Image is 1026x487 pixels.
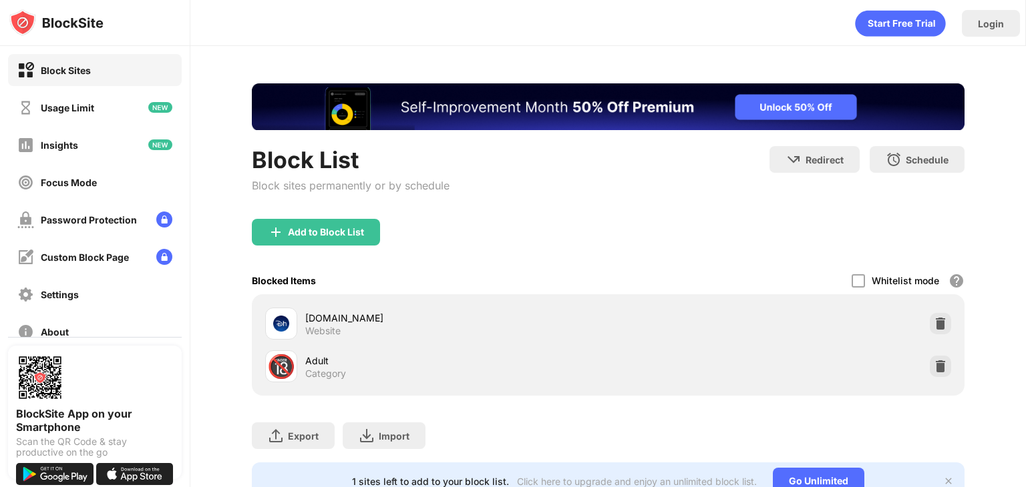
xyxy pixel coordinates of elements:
div: Password Protection [41,214,137,225]
div: Block Sites [41,65,91,76]
div: Insights [41,139,78,151]
div: Scan the QR Code & stay productive on the go [16,436,174,458]
div: Blocked Items [252,275,316,286]
div: 🔞 [267,353,295,380]
img: settings-off.svg [17,286,34,303]
div: Focus Mode [41,177,97,188]
div: BlockSite App on your Smartphone [16,407,174,434]
img: customize-block-page-off.svg [17,249,34,266]
div: 1 sites left to add to your block list. [352,476,509,487]
div: About [41,326,69,338]
div: Custom Block Page [41,252,129,263]
img: options-page-qr-code.png [16,354,64,402]
img: get-it-on-google-play.svg [16,463,94,485]
img: new-icon.svg [148,102,172,113]
img: logo-blocksite.svg [9,9,104,36]
div: [DOMAIN_NAME] [305,311,608,325]
div: Export [288,430,319,442]
img: about-off.svg [17,324,34,340]
div: Adult [305,354,608,368]
div: Category [305,368,346,380]
img: time-usage-off.svg [17,99,34,116]
iframe: Banner [252,83,965,130]
div: Login [978,18,1004,29]
img: block-on.svg [17,62,34,79]
img: x-button.svg [943,476,954,486]
div: Whitelist mode [872,275,939,286]
div: Website [305,325,341,337]
div: Add to Block List [288,227,364,237]
img: lock-menu.svg [156,249,172,265]
div: Click here to upgrade and enjoy an unlimited block list. [517,476,757,487]
img: insights-off.svg [17,137,34,153]
img: download-on-the-app-store.svg [96,463,174,485]
img: new-icon.svg [148,139,172,150]
img: lock-menu.svg [156,211,172,227]
div: Block List [252,146,450,173]
div: Block sites permanently or by schedule [252,179,450,192]
div: animation [855,10,946,37]
img: password-protection-off.svg [17,211,34,228]
div: Redirect [806,154,844,165]
img: focus-off.svg [17,174,34,191]
div: Usage Limit [41,102,94,113]
img: favicons [273,316,289,332]
div: Import [379,430,409,442]
div: Schedule [906,154,949,165]
div: Settings [41,289,79,300]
